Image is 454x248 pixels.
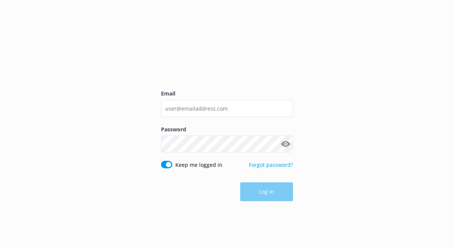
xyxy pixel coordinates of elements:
label: Email [161,89,293,98]
button: Show password [278,137,293,152]
input: user@emailaddress.com [161,100,293,117]
a: Forgot password? [249,161,293,168]
label: Keep me logged in [175,161,222,169]
label: Password [161,125,293,134]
